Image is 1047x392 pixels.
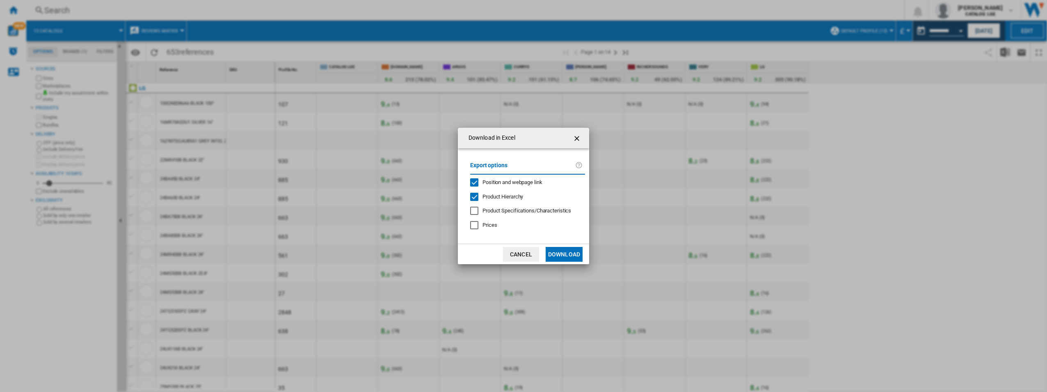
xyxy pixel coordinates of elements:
span: Product Hierarchy [482,194,523,200]
button: Cancel [503,247,539,262]
label: Export options [470,161,575,176]
md-checkbox: Prices [470,221,585,229]
button: getI18NText('BUTTONS.CLOSE_DIALOG') [569,130,586,146]
span: Position and webpage link [482,179,542,185]
span: Prices [482,222,497,228]
md-checkbox: Product Hierarchy [470,193,578,201]
h4: Download in Excel [464,134,515,142]
ng-md-icon: getI18NText('BUTTONS.CLOSE_DIALOG') [573,134,583,143]
md-checkbox: Position and webpage link [470,179,578,187]
button: Download [546,247,583,262]
div: Only applies to Category View [482,207,571,214]
span: Product Specifications/Characteristics [482,208,571,214]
